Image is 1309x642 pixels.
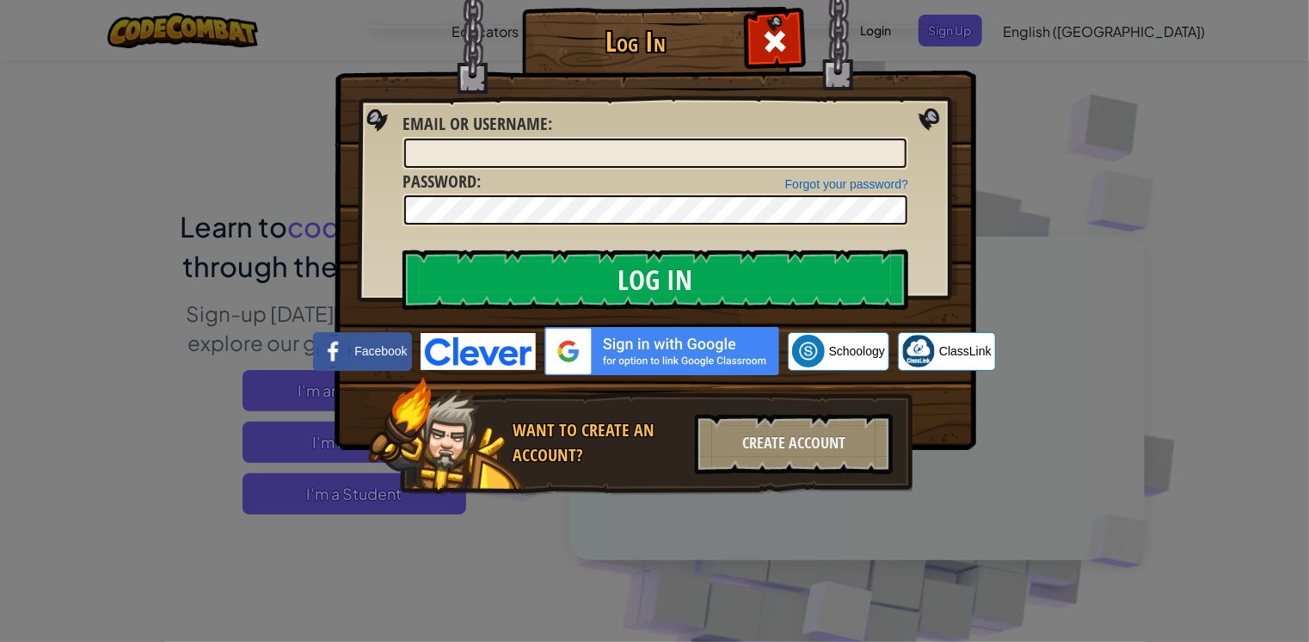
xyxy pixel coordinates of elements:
label: : [403,112,552,137]
span: Facebook [354,343,407,360]
img: gplus_sso_button2.svg [544,327,779,375]
span: Password [403,170,476,193]
span: Schoology [829,343,885,360]
div: Want to create an account? [513,418,685,467]
div: Create Account [695,414,893,474]
input: Log In [403,250,908,310]
span: ClassLink [939,343,992,360]
h1: Log In [526,27,746,57]
img: facebook_small.png [317,335,350,367]
span: Email or Username [403,112,548,135]
label: : [403,170,481,194]
a: Forgot your password? [785,177,908,191]
img: clever-logo-blue.png [421,333,536,370]
img: schoology.png [792,335,825,367]
img: classlink-logo-small.png [902,335,935,367]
